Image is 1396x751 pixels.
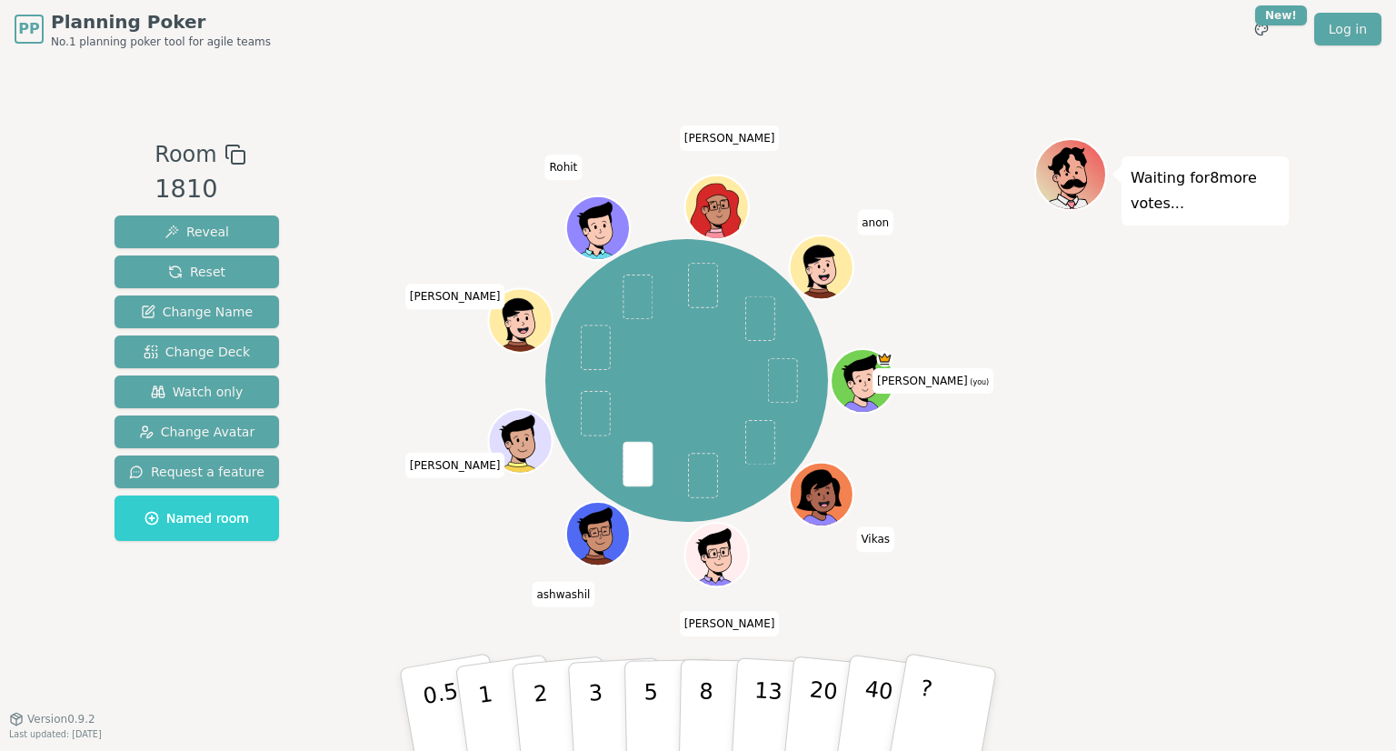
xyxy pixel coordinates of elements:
[115,215,279,248] button: Reveal
[144,343,250,361] span: Change Deck
[165,223,229,241] span: Reveal
[545,155,583,180] span: Click to change your name
[115,335,279,368] button: Change Deck
[680,125,780,151] span: Click to change your name
[155,138,216,171] span: Room
[968,378,990,386] span: (you)
[115,496,279,541] button: Named room
[27,712,95,726] span: Version 0.9.2
[9,712,95,726] button: Version0.9.2
[877,351,893,367] span: Ajay Sanap is the host
[1314,13,1381,45] a: Log in
[51,35,271,49] span: No.1 planning poker tool for agile teams
[532,581,594,606] span: Click to change your name
[15,9,271,49] a: PPPlanning PokerNo.1 planning poker tool for agile teams
[833,351,893,411] button: Click to change your avatar
[155,171,245,208] div: 1810
[1255,5,1307,25] div: New!
[129,463,264,481] span: Request a feature
[856,526,894,552] span: Click to change your name
[405,284,505,309] span: Click to change your name
[857,209,893,235] span: Click to change your name
[115,375,279,408] button: Watch only
[139,423,255,441] span: Change Avatar
[1245,13,1278,45] button: New!
[9,729,102,739] span: Last updated: [DATE]
[145,509,249,527] span: Named room
[151,383,244,401] span: Watch only
[872,368,993,394] span: Click to change your name
[680,611,780,636] span: Click to change your name
[51,9,271,35] span: Planning Poker
[115,255,279,288] button: Reset
[405,452,505,477] span: Click to change your name
[1131,165,1280,216] p: Waiting for 8 more votes...
[115,456,279,488] button: Request a feature
[115,295,279,328] button: Change Name
[168,263,225,281] span: Reset
[141,303,253,321] span: Change Name
[115,416,279,448] button: Change Avatar
[18,18,39,40] span: PP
